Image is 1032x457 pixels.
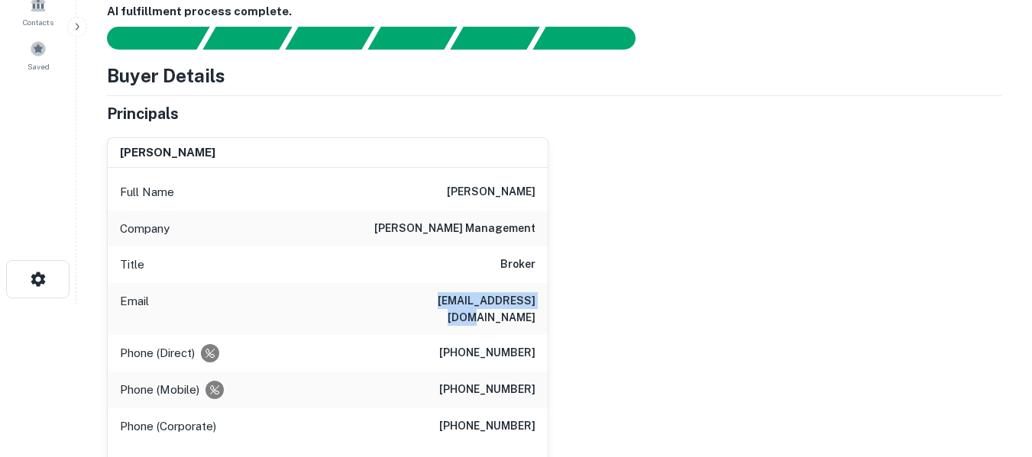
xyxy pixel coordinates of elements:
h6: [PHONE_NUMBER] [439,417,535,436]
div: Your request is received and processing... [202,27,292,50]
h4: Buyer Details [107,62,225,89]
h6: [PERSON_NAME] [447,183,535,201]
div: Requests to not be contacted at this number [205,381,224,399]
p: Phone (Corporate) [120,417,216,436]
p: Phone (Mobile) [120,381,199,399]
div: Principals found, still searching for contact information. This may take time... [450,27,539,50]
iframe: Chat Widget [956,335,1032,408]
h6: AI fulfillment process complete. [107,3,1001,21]
span: Contacts [23,16,53,28]
p: Phone (Direct) [120,344,195,362]
p: Title [120,256,144,274]
p: Company [120,220,170,238]
h6: [EMAIL_ADDRESS][DOMAIN_NAME] [352,292,535,326]
h6: [PHONE_NUMBER] [439,344,535,362]
h6: [PERSON_NAME] management [374,220,535,238]
h6: [PERSON_NAME] [120,144,215,162]
h6: Broker [500,256,535,274]
div: Principals found, AI now looking for contact information... [367,27,457,50]
a: Saved [5,34,72,76]
div: Documents found, AI parsing details... [285,27,374,50]
h5: Principals [107,102,179,125]
div: Requests to not be contacted at this number [201,344,219,362]
p: Email [120,292,149,326]
span: Saved [27,60,50,72]
h6: [PHONE_NUMBER] [439,381,535,399]
p: Full Name [120,183,174,201]
div: Sending borrower request to AI... [89,27,203,50]
div: AI fulfillment process complete. [533,27,654,50]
